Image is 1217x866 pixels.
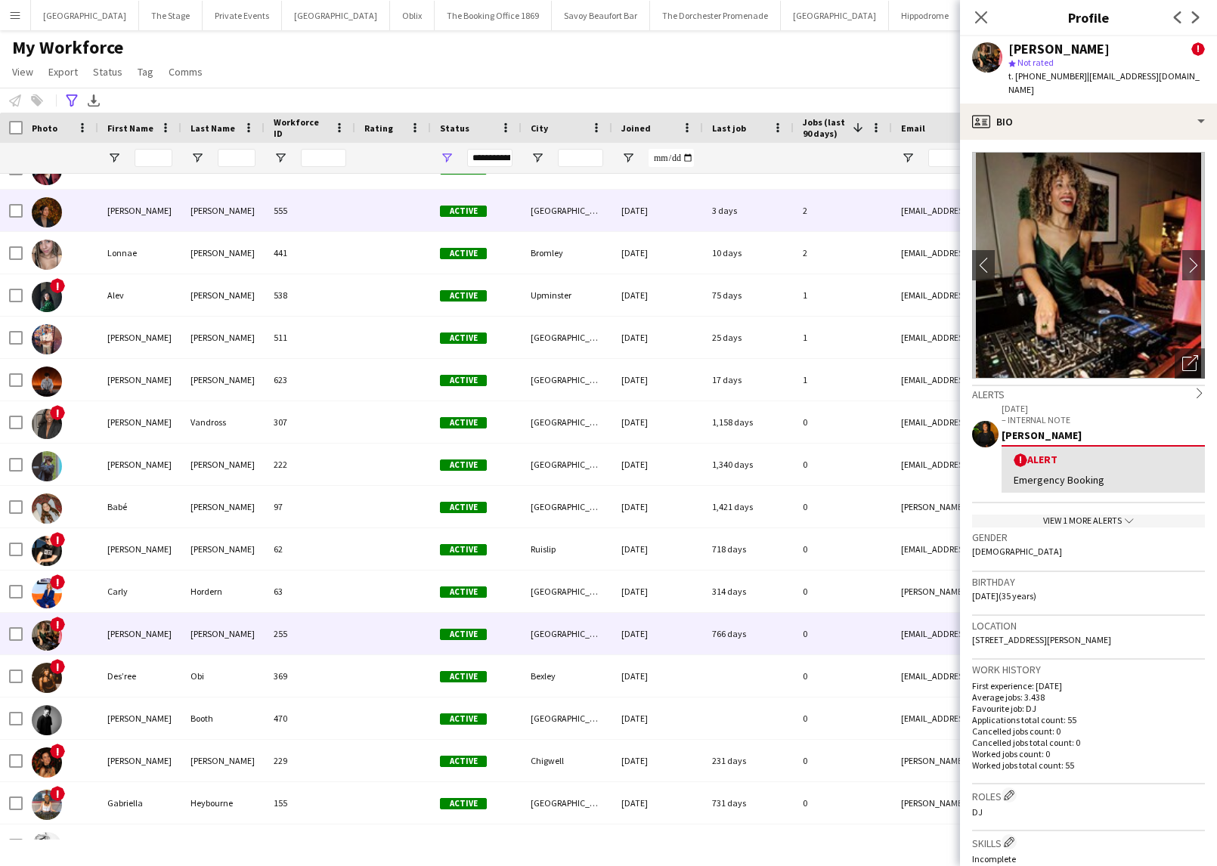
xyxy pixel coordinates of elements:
div: [EMAIL_ADDRESS][DOMAIN_NAME] [892,528,1194,570]
div: 718 days [703,528,794,570]
div: 222 [265,444,355,485]
span: Email [901,122,925,134]
div: [PERSON_NAME][EMAIL_ADDRESS][DOMAIN_NAME] [892,782,1194,824]
div: [DATE] [612,655,703,697]
span: ! [50,405,65,420]
button: The Booking Office 1869 [435,1,552,30]
a: Comms [163,62,209,82]
div: Carly [98,571,181,612]
div: [PERSON_NAME] [1002,428,1205,442]
button: Open Filter Menu [621,151,635,165]
span: Not rated [1017,57,1054,68]
div: Chigwell [522,740,612,781]
input: Joined Filter Input [649,149,694,167]
div: [GEOGRAPHIC_DATA] [522,782,612,824]
div: [PERSON_NAME] [98,740,181,781]
div: Emergency Booking [1014,473,1193,487]
div: Des’ree [98,655,181,697]
div: [PERSON_NAME] [181,317,265,358]
span: Active [440,248,487,259]
div: 1,158 days [703,401,794,443]
h3: Roles [972,787,1205,803]
img: Gabriella Heybourne [32,790,62,820]
div: 254 [265,824,355,866]
div: 75 days [703,274,794,316]
img: Chloe Douglas [32,620,62,651]
div: [GEOGRAPHIC_DATA] [522,190,612,231]
div: 3 days [703,190,794,231]
div: 63 [265,571,355,612]
div: 62 [265,528,355,570]
button: Savoy Beaufort Bar [552,1,650,30]
div: 0 [794,528,892,570]
p: Average jobs: 3.438 [972,691,1205,703]
span: Status [440,122,469,134]
div: [EMAIL_ADDRESS][DOMAIN_NAME] [892,401,1194,443]
div: [DATE] [612,444,703,485]
span: [DATE] (35 years) [972,590,1036,602]
div: [EMAIL_ADDRESS][DOMAIN_NAME] [892,359,1194,401]
div: Babé [98,486,181,527]
div: Obi [181,655,265,697]
span: Tag [138,65,153,79]
div: Hordern [181,571,265,612]
span: ! [1014,453,1027,467]
div: 231 days [703,740,794,781]
img: Lonnae Hamilton [32,240,62,270]
img: Amanda Vera Boscan [32,451,62,481]
app-action-btn: Advanced filters [63,91,81,110]
img: Des’ree Obi [32,663,62,693]
div: 0 [794,697,892,739]
button: Oblix [390,1,435,30]
span: [STREET_ADDRESS][PERSON_NAME] [972,634,1111,645]
div: Gabriella [98,782,181,824]
span: Active [440,586,487,598]
button: Open Filter Menu [901,151,915,165]
button: [GEOGRAPHIC_DATA] [31,1,139,30]
div: [PERSON_NAME] [181,444,265,485]
img: Aletha Vandross [32,409,62,439]
span: Active [440,798,487,809]
button: The Stage [139,1,203,30]
span: Last job [712,122,746,134]
div: Bio [960,104,1217,140]
div: Bromley [522,232,612,274]
h3: Birthday [972,575,1205,589]
img: Tien Hung Nguyen [32,367,62,397]
p: Incomplete [972,853,1205,864]
div: 909 days [703,824,794,866]
input: City Filter Input [558,149,603,167]
div: [PERSON_NAME] [98,697,181,739]
div: [EMAIL_ADDRESS][DOMAIN_NAME] [892,697,1194,739]
div: [EMAIL_ADDRESS][DOMAIN_NAME] [892,824,1194,866]
div: 229 [265,740,355,781]
span: Jobs (last 90 days) [803,116,847,139]
div: 1,340 days [703,444,794,485]
div: Bexley [522,655,612,697]
div: [GEOGRAPHIC_DATA] [522,444,612,485]
p: Favourite job: DJ [972,703,1205,714]
div: [PERSON_NAME] [181,359,265,401]
div: 0 [794,401,892,443]
div: 1 [794,274,892,316]
span: My Workforce [12,36,123,59]
a: Tag [132,62,159,82]
div: [PERSON_NAME] [1008,42,1110,56]
a: Status [87,62,129,82]
img: Alev Omer [32,282,62,312]
div: [EMAIL_ADDRESS][DOMAIN_NAME] [892,655,1194,697]
div: [GEOGRAPHIC_DATA] [522,824,612,866]
button: Open Filter Menu [531,151,544,165]
div: [DATE] [612,782,703,824]
span: [DEMOGRAPHIC_DATA] [972,546,1062,557]
div: [PERSON_NAME][EMAIL_ADDRESS][DOMAIN_NAME] [892,571,1194,612]
span: Active [440,332,487,344]
div: [PERSON_NAME] [98,444,181,485]
div: Vandross [181,401,265,443]
p: Cancelled jobs count: 0 [972,725,1205,737]
input: Email Filter Input [928,149,1185,167]
div: 623 [265,359,355,401]
div: 1 [794,317,892,358]
span: ! [50,786,65,801]
div: [DATE] [612,824,703,866]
